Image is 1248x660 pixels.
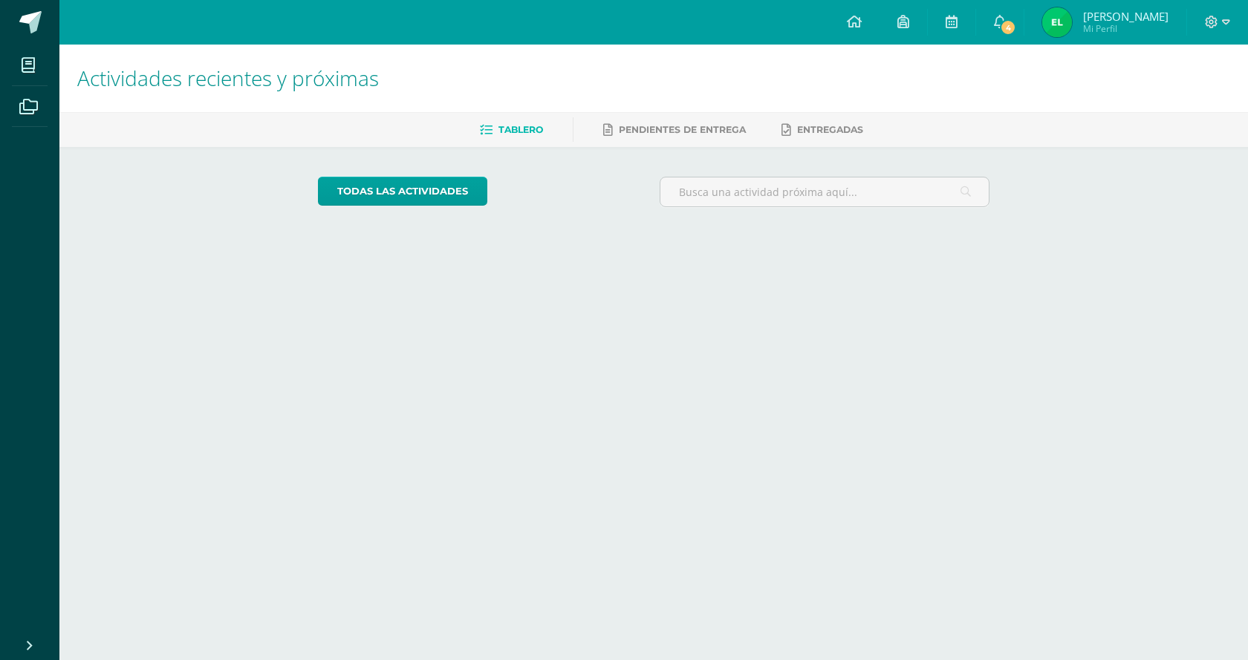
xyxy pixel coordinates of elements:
input: Busca una actividad próxima aquí... [660,177,989,206]
a: Pendientes de entrega [603,118,746,142]
img: d23edebaa3c71f864be16d47734b68a8.png [1042,7,1072,37]
span: [PERSON_NAME] [1083,9,1169,24]
span: Actividades recientes y próximas [77,64,379,92]
a: todas las Actividades [318,177,487,206]
span: Mi Perfil [1083,22,1169,35]
span: Tablero [498,124,543,135]
a: Tablero [480,118,543,142]
span: 4 [1000,19,1016,36]
span: Entregadas [797,124,863,135]
span: Pendientes de entrega [619,124,746,135]
a: Entregadas [781,118,863,142]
